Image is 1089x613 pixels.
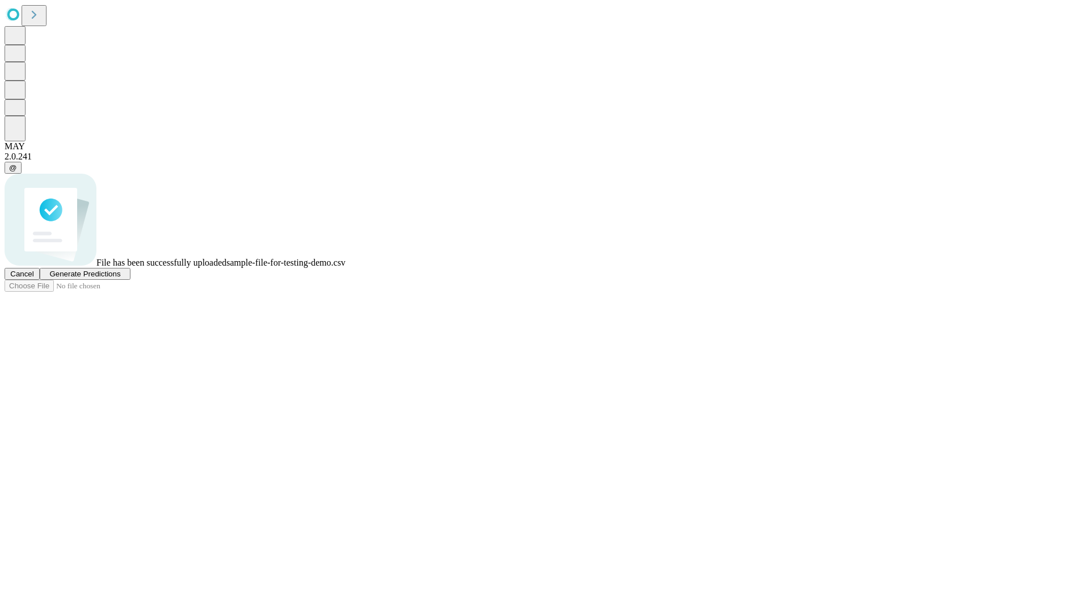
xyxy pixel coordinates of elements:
span: Generate Predictions [49,270,120,278]
span: @ [9,163,17,172]
div: MAY [5,141,1084,152]
span: Cancel [10,270,34,278]
span: sample-file-for-testing-demo.csv [226,258,345,267]
button: Generate Predictions [40,268,130,280]
div: 2.0.241 [5,152,1084,162]
button: @ [5,162,22,174]
button: Cancel [5,268,40,280]
span: File has been successfully uploaded [96,258,226,267]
